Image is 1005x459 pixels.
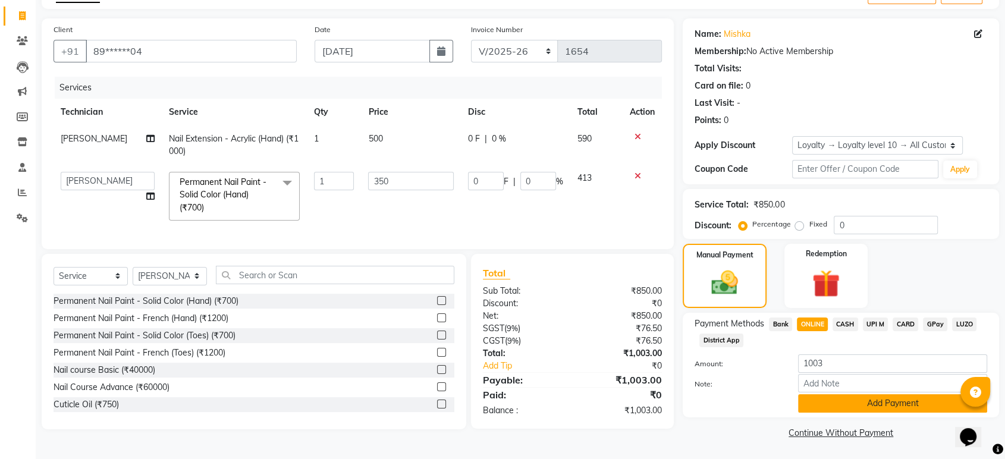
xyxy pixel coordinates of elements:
span: 1 [314,133,319,144]
div: Coupon Code [695,163,792,175]
a: Add Tip [474,360,589,372]
div: Name: [695,28,721,40]
span: 9% [507,323,518,333]
th: Action [623,99,662,125]
label: Client [54,24,73,35]
div: ₹850.00 [573,285,671,297]
span: [PERSON_NAME] [61,133,127,144]
span: ONLINE [797,317,828,331]
div: Total: [474,347,573,360]
input: Enter Offer / Coupon Code [792,160,938,178]
iframe: chat widget [955,411,993,447]
div: ( ) [474,322,573,335]
div: Points: [695,114,721,127]
span: 0 % [492,133,506,145]
span: GPay [923,317,947,331]
span: SGST [483,323,504,334]
div: Permanent Nail Paint - Solid Color (Hand) (₹700) [54,295,238,307]
div: ₹76.50 [573,335,671,347]
th: Total [570,99,623,125]
div: Payable: [474,373,573,387]
div: Nail Course Advance (₹60000) [54,381,169,394]
span: District App [699,334,743,347]
span: 590 [577,133,592,144]
div: Paid: [474,388,573,402]
div: Discount: [695,219,731,232]
div: Apply Discount [695,139,792,152]
label: Amount: [686,359,789,369]
button: +91 [54,40,87,62]
span: % [556,175,563,188]
div: ₹1,003.00 [573,373,671,387]
th: Qty [307,99,361,125]
span: F [504,175,508,188]
label: Note: [686,379,789,389]
div: ₹0 [573,297,671,310]
label: Percentage [752,219,790,229]
span: CASH [833,317,858,331]
span: 500 [368,133,382,144]
span: CGST [483,335,505,346]
span: Permanent Nail Paint - Solid Color (Hand) (₹700) [180,177,266,213]
div: Sub Total: [474,285,573,297]
th: Technician [54,99,162,125]
div: Cuticle Oil (₹750) [54,398,119,411]
div: Permanent Nail Paint - Solid Color (Toes) (₹700) [54,329,235,342]
span: Nail Extension - Acrylic (Hand) (₹1000) [169,133,299,156]
span: 0 F [468,133,480,145]
label: Manual Payment [696,250,753,260]
div: Net: [474,310,573,322]
a: Continue Without Payment [685,427,997,439]
span: Total [483,267,510,279]
a: x [204,202,209,213]
div: Permanent Nail Paint - French (Hand) (₹1200) [54,312,228,325]
div: Balance : [474,404,573,417]
span: LUZO [952,317,976,331]
label: Date [315,24,331,35]
span: UPI M [863,317,888,331]
button: Apply [943,161,977,178]
div: ₹850.00 [573,310,671,322]
span: 413 [577,172,592,183]
span: Bank [769,317,792,331]
div: Membership: [695,45,746,58]
div: Services [55,77,671,99]
span: CARD [893,317,918,331]
div: Service Total: [695,199,749,211]
div: ₹0 [573,388,671,402]
div: Total Visits: [695,62,742,75]
label: Redemption [805,249,846,259]
div: Discount: [474,297,573,310]
input: Add Note [798,374,987,392]
div: Card on file: [695,80,743,92]
label: Fixed [809,219,827,229]
span: | [485,133,487,145]
div: ₹76.50 [573,322,671,335]
div: ₹850.00 [753,199,784,211]
span: | [513,175,516,188]
div: ( ) [474,335,573,347]
th: Price [361,99,461,125]
div: ₹0 [589,360,671,372]
div: Nail course Basic (₹40000) [54,364,155,376]
input: Amount [798,354,987,373]
a: Mishka [724,28,750,40]
div: No Active Membership [695,45,987,58]
input: Search or Scan [216,266,454,284]
div: 0 [746,80,750,92]
div: - [737,97,740,109]
button: Add Payment [798,394,987,413]
div: 0 [724,114,728,127]
img: _cash.svg [703,268,746,298]
span: Payment Methods [695,317,764,330]
th: Disc [461,99,570,125]
th: Service [162,99,307,125]
label: Invoice Number [471,24,523,35]
div: Permanent Nail Paint - French (Toes) (₹1200) [54,347,225,359]
img: _gift.svg [803,266,848,301]
div: ₹1,003.00 [573,404,671,417]
span: 9% [507,336,519,345]
div: Last Visit: [695,97,734,109]
div: ₹1,003.00 [573,347,671,360]
input: Search by Name/Mobile/Email/Code [86,40,297,62]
